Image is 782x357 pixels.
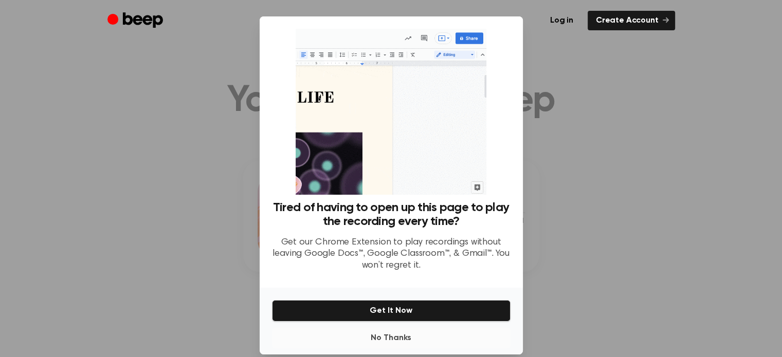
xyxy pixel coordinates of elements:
p: Get our Chrome Extension to play recordings without leaving Google Docs™, Google Classroom™, & Gm... [272,237,511,272]
img: Beep extension in action [296,29,486,195]
a: Create Account [588,11,675,30]
button: Get It Now [272,300,511,322]
h3: Tired of having to open up this page to play the recording every time? [272,201,511,229]
a: Log in [542,11,581,30]
button: No Thanks [272,328,511,348]
a: Beep [107,11,166,31]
